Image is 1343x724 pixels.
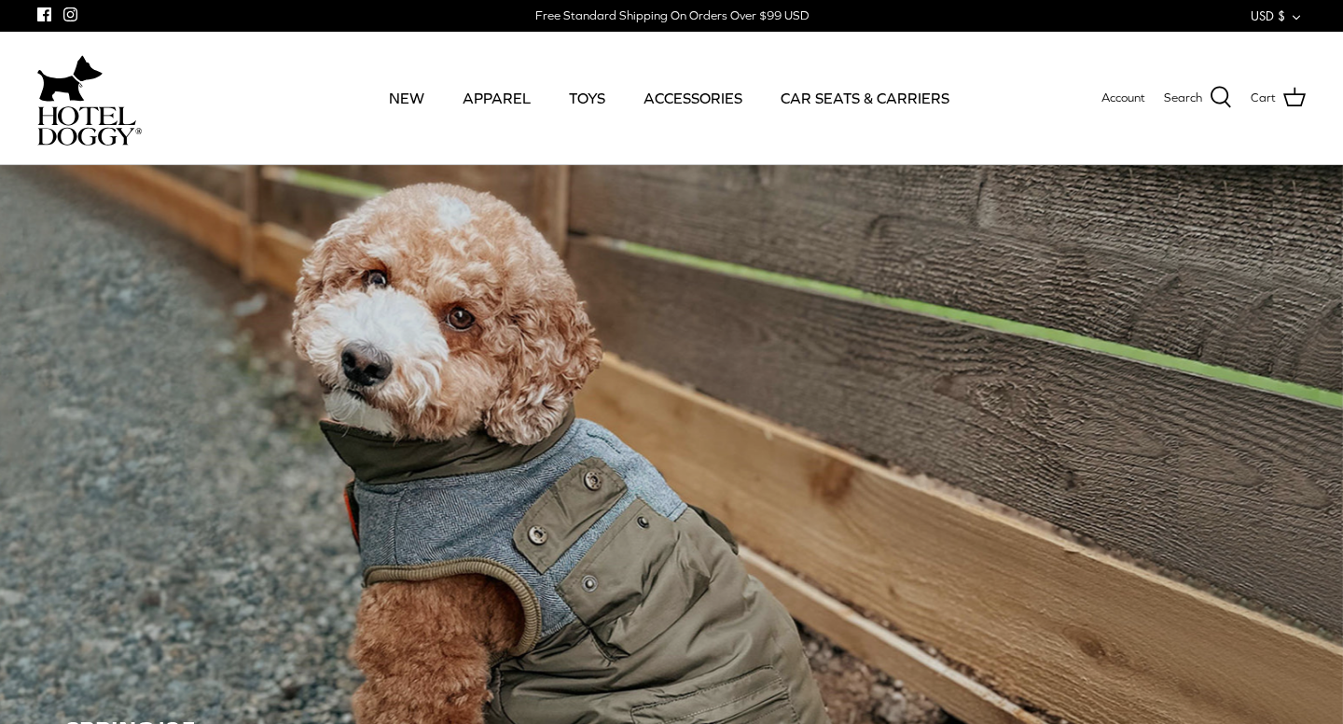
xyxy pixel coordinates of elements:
a: Cart [1251,86,1306,110]
a: Facebook [37,7,51,21]
a: Account [1101,89,1145,108]
a: hoteldoggycom [37,50,142,146]
a: TOYS [552,66,622,130]
img: hoteldoggycom [37,106,142,146]
div: Primary navigation [277,66,1060,130]
div: Free Standard Shipping On Orders Over $99 USD [535,7,809,24]
a: NEW [372,66,441,130]
span: Account [1101,90,1145,104]
a: ACCESSORIES [627,66,759,130]
a: Search [1164,86,1232,110]
span: Cart [1251,89,1276,108]
a: APPAREL [446,66,547,130]
a: Free Standard Shipping On Orders Over $99 USD [535,2,809,30]
img: dog-icon.svg [37,50,103,106]
a: Instagram [63,7,77,21]
span: Search [1164,89,1202,108]
a: CAR SEATS & CARRIERS [764,66,966,130]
